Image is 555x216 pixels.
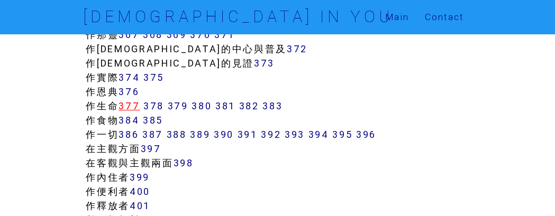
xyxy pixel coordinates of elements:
a: 393 [285,128,305,140]
a: 383 [262,100,283,112]
a: 401 [130,200,150,212]
a: 389 [190,128,210,140]
a: 380 [192,100,212,112]
a: 386 [119,128,139,140]
a: 391 [238,128,258,140]
a: 376 [119,86,139,98]
a: 394 [308,128,329,140]
a: 375 [143,71,164,83]
a: 381 [215,100,235,112]
a: 399 [130,171,150,183]
a: 397 [141,143,161,155]
a: 378 [143,100,164,112]
a: 385 [143,114,163,126]
a: 374 [119,71,140,83]
a: 398 [174,157,194,169]
a: 388 [167,128,187,140]
a: 370 [190,29,211,41]
a: 400 [130,185,150,198]
a: 367 [119,29,139,41]
a: 372 [287,43,307,55]
a: 382 [239,100,259,112]
a: 369 [167,29,187,41]
a: 368 [143,29,163,41]
a: 387 [142,128,163,140]
a: 390 [214,128,234,140]
a: 373 [254,57,275,69]
a: 371 [214,29,235,41]
a: 384 [119,114,139,126]
a: 396 [356,128,376,140]
a: 379 [168,100,188,112]
a: 377 [119,100,140,112]
a: 392 [261,128,281,140]
iframe: Chat [510,168,547,208]
a: 395 [332,128,352,140]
